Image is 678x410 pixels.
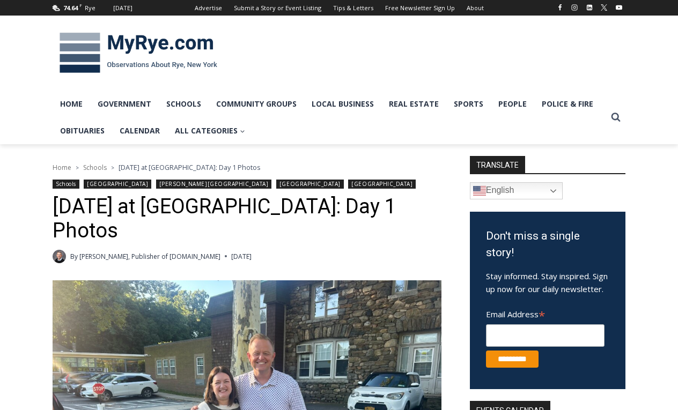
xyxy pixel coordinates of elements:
a: [GEOGRAPHIC_DATA] [348,180,416,189]
a: YouTube [613,1,625,14]
a: Schools [159,91,209,117]
a: All Categories [167,117,253,144]
a: Home [53,163,71,172]
a: Community Groups [209,91,304,117]
div: Rye [85,3,95,13]
h3: Don't miss a single story! [486,228,609,262]
p: Stay informed. Stay inspired. Sign up now for our daily newsletter. [486,270,609,295]
a: [PERSON_NAME][GEOGRAPHIC_DATA] [156,180,272,189]
a: Government [90,91,159,117]
a: [GEOGRAPHIC_DATA] [84,180,151,189]
img: en [473,184,486,197]
a: Police & Fire [534,91,601,117]
a: Facebook [554,1,566,14]
h1: [DATE] at [GEOGRAPHIC_DATA]: Day 1 Photos [53,195,441,243]
time: [DATE] [231,251,252,262]
span: > [76,164,79,172]
button: View Search Form [606,108,625,127]
span: All Categories [175,125,245,137]
a: People [491,91,534,117]
a: Schools [53,180,79,189]
span: By [70,251,78,262]
span: F [79,2,82,8]
img: MyRye.com [53,25,224,81]
a: Author image [53,250,66,263]
a: English [470,182,563,199]
span: [DATE] at [GEOGRAPHIC_DATA]: Day 1 Photos [119,162,261,172]
a: Instagram [568,1,581,14]
a: Local Business [304,91,381,117]
a: [PERSON_NAME], Publisher of [DOMAIN_NAME] [79,252,220,261]
a: Linkedin [583,1,596,14]
label: Email Address [486,303,605,323]
div: [DATE] [113,3,132,13]
a: Calendar [112,117,167,144]
a: Schools [83,163,107,172]
a: X [598,1,610,14]
span: 74.64 [63,4,78,12]
a: Home [53,91,90,117]
a: Sports [446,91,491,117]
span: > [111,164,114,172]
a: Obituaries [53,117,112,144]
strong: TRANSLATE [470,156,525,173]
a: Real Estate [381,91,446,117]
nav: Primary Navigation [53,91,606,145]
nav: Breadcrumbs [53,162,441,173]
a: [GEOGRAPHIC_DATA] [276,180,344,189]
